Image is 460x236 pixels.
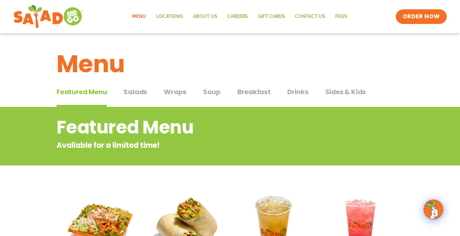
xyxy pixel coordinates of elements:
[57,85,403,107] div: Tabbed content
[330,9,352,24] a: FAQs
[57,87,107,97] span: Featured Menu
[237,87,270,97] span: Breakfast
[253,9,290,24] a: GIFT CARDS
[287,87,309,97] span: Drinks
[13,3,84,30] img: new-SAG-logo-768×292
[57,46,403,82] h1: Menu
[222,9,253,24] a: Careers
[57,114,350,141] h2: Featured Menu
[203,87,220,97] span: Soup
[325,87,366,97] span: Sides & Kids
[57,140,350,151] p: Available for a limited time!
[164,87,186,97] span: Wraps
[123,87,147,97] span: Salads
[188,9,222,24] a: About Us
[396,9,446,24] a: ORDER NOW
[127,9,151,24] a: Menu
[402,13,440,21] span: ORDER NOW
[127,9,352,24] nav: Menu
[151,9,188,24] a: Locations
[290,9,330,24] a: Contact Us
[424,200,443,219] img: wpChatIcon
